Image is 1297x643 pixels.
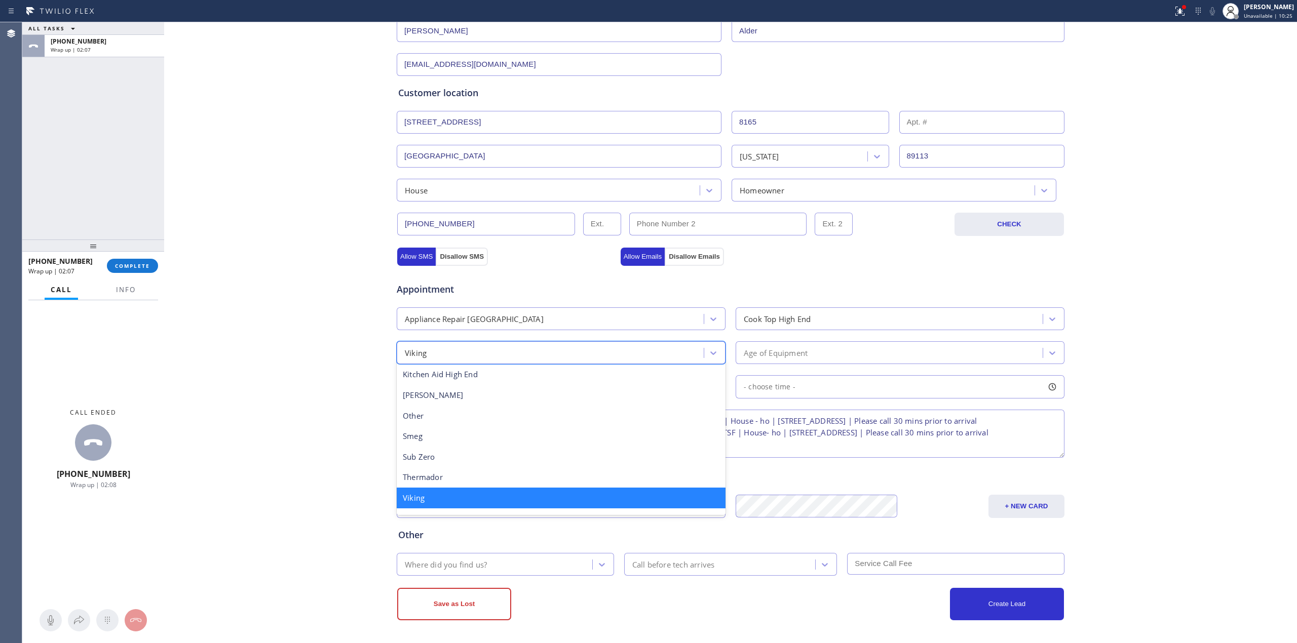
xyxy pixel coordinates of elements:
div: Other [397,406,726,426]
button: CHECK [955,213,1064,236]
button: Save as Lost [397,588,511,620]
div: Kitchen Aid High End [397,364,726,385]
input: Ext. 2 [815,213,853,235]
span: [PHONE_NUMBER] [28,256,93,266]
div: Credit card [398,470,1063,484]
button: ALL TASKS [22,22,85,34]
button: + NEW CARD [988,495,1064,518]
span: Unavailable | 10:25 [1244,12,1292,19]
input: Last Name [732,19,1064,42]
input: Phone Number [397,213,575,235]
input: Street # [732,111,889,134]
div: Homeowner [740,184,784,196]
div: [US_STATE] [740,150,779,162]
button: Create Lead [950,588,1064,620]
div: Cook Top High End [744,313,811,325]
button: Open directory [68,609,90,631]
div: Thermador [397,467,726,488]
div: Where did you find us? [405,558,487,570]
span: Wrap up | 02:07 [51,46,91,53]
input: Email [397,53,721,76]
div: Age of Equipment [744,347,808,358]
span: Wrap up | 02:08 [70,480,117,489]
button: Mute [1205,4,1219,18]
span: Wrap up | 02:07 [28,267,74,275]
div: Viking [397,488,726,508]
div: Appliance Repair [GEOGRAPHIC_DATA] [405,313,544,325]
span: Call [51,285,72,294]
div: Customer location [398,86,1063,100]
button: Open dialpad [96,609,119,631]
span: Call ended [70,408,117,417]
div: Viking [405,347,427,358]
button: Allow SMS [397,248,436,266]
input: City [397,145,721,168]
div: [PERSON_NAME] [1244,3,1294,11]
textarea: 12 -3 | $75 | Viking | cooktop | 2014 | one of the burner is not working, VGRT54862SF | House - h... [397,410,1064,458]
input: Apt. # [899,111,1065,134]
button: Mute [40,609,62,631]
div: Wolf [397,508,726,529]
button: Hang up [125,609,147,631]
button: Call [45,280,78,300]
input: Ext. [583,213,621,235]
div: Call before tech arrives [632,558,715,570]
div: Other [398,528,1063,542]
button: Allow Emails [621,248,665,266]
button: Disallow SMS [436,248,488,266]
span: Info [116,285,136,294]
span: ALL TASKS [28,25,65,32]
button: COMPLETE [107,259,158,273]
input: Address [397,111,721,134]
span: Appointment [397,283,618,296]
button: Disallow Emails [665,248,724,266]
div: Sub Zero [397,447,726,467]
div: [PERSON_NAME] [397,385,726,406]
div: Smeg [397,426,726,447]
input: ZIP [899,145,1065,168]
span: [PHONE_NUMBER] [57,468,130,479]
span: COMPLETE [115,262,150,269]
div: House [405,184,428,196]
span: [PHONE_NUMBER] [51,37,106,46]
button: Info [110,280,142,300]
input: Phone Number 2 [629,213,807,235]
span: - choose time - [744,382,795,391]
input: Service Call Fee [847,553,1064,575]
input: First Name [397,19,721,42]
